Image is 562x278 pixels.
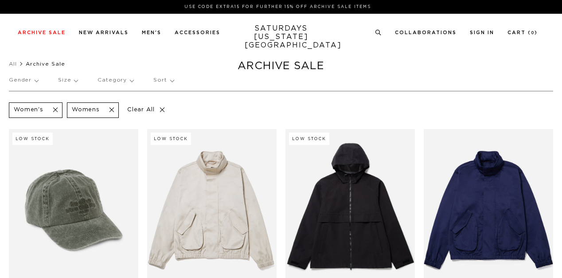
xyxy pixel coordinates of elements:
[14,106,43,114] p: Women's
[12,133,53,145] div: Low Stock
[26,61,65,67] span: Archive Sale
[72,106,100,114] p: Womens
[289,133,329,145] div: Low Stock
[245,24,318,50] a: SATURDAYS[US_STATE][GEOGRAPHIC_DATA]
[175,30,220,35] a: Accessories
[531,31,535,35] small: 0
[123,102,169,118] p: Clear All
[21,4,534,10] p: Use Code EXTRA15 for Further 15% Off Archive Sale Items
[9,61,17,67] a: All
[79,30,129,35] a: New Arrivals
[58,70,78,90] p: Size
[151,133,191,145] div: Low Stock
[153,70,173,90] p: Sort
[9,70,38,90] p: Gender
[98,70,133,90] p: Category
[507,30,538,35] a: Cart (0)
[395,30,457,35] a: Collaborations
[18,30,66,35] a: Archive Sale
[470,30,494,35] a: Sign In
[142,30,161,35] a: Men's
